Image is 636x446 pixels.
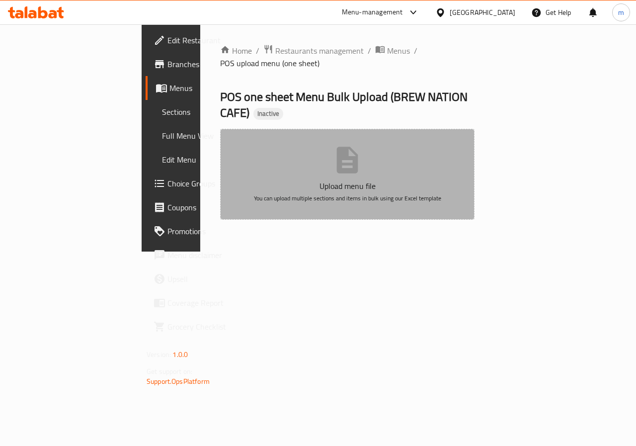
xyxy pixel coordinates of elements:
[147,365,192,378] span: Get support on:
[387,45,410,57] span: Menus
[146,195,248,219] a: Coupons
[263,44,364,57] a: Restaurants management
[368,45,371,57] li: /
[253,108,283,120] div: Inactive
[146,243,248,267] a: Menu disclaimer
[146,267,248,291] a: Upsell
[162,130,240,142] span: Full Menu View
[167,58,240,70] span: Branches
[167,225,240,237] span: Promotions
[154,148,248,172] a: Edit Menu
[167,178,240,189] span: Choice Groups
[146,315,248,339] a: Grocery Checklist
[146,291,248,315] a: Coverage Report
[618,7,624,18] span: m
[220,86,468,124] span: POS one sheet Menu Bulk Upload ( BREW NATION CAFE )
[167,273,240,285] span: Upsell
[167,201,240,213] span: Coupons
[450,7,515,18] div: [GEOGRAPHIC_DATA]
[154,124,248,148] a: Full Menu View
[220,57,319,69] span: POS upload menu (one sheet)
[414,45,417,57] li: /
[236,180,459,192] p: Upload menu file
[375,44,410,57] a: Menus
[146,76,248,100] a: Menus
[220,44,475,69] nav: breadcrumb
[253,109,283,118] span: Inactive
[154,100,248,124] a: Sections
[146,219,248,243] a: Promotions
[342,6,403,18] div: Menu-management
[167,321,240,333] span: Grocery Checklist
[172,348,188,361] span: 1.0.0
[167,249,240,261] span: Menu disclaimer
[167,34,240,46] span: Edit Restaurant
[162,106,240,118] span: Sections
[275,45,364,57] span: Restaurants management
[169,82,240,94] span: Menus
[256,45,259,57] li: /
[220,129,475,220] button: Upload menu fileYou can upload multiple sections and items in bulk using our Excel template
[146,52,248,76] a: Branches
[254,192,441,204] span: You can upload multiple sections and items in bulk using our Excel template
[146,172,248,195] a: Choice Groups
[147,375,210,388] a: Support.OpsPlatform
[146,28,248,52] a: Edit Restaurant
[147,348,171,361] span: Version:
[162,154,240,166] span: Edit Menu
[167,297,240,309] span: Coverage Report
